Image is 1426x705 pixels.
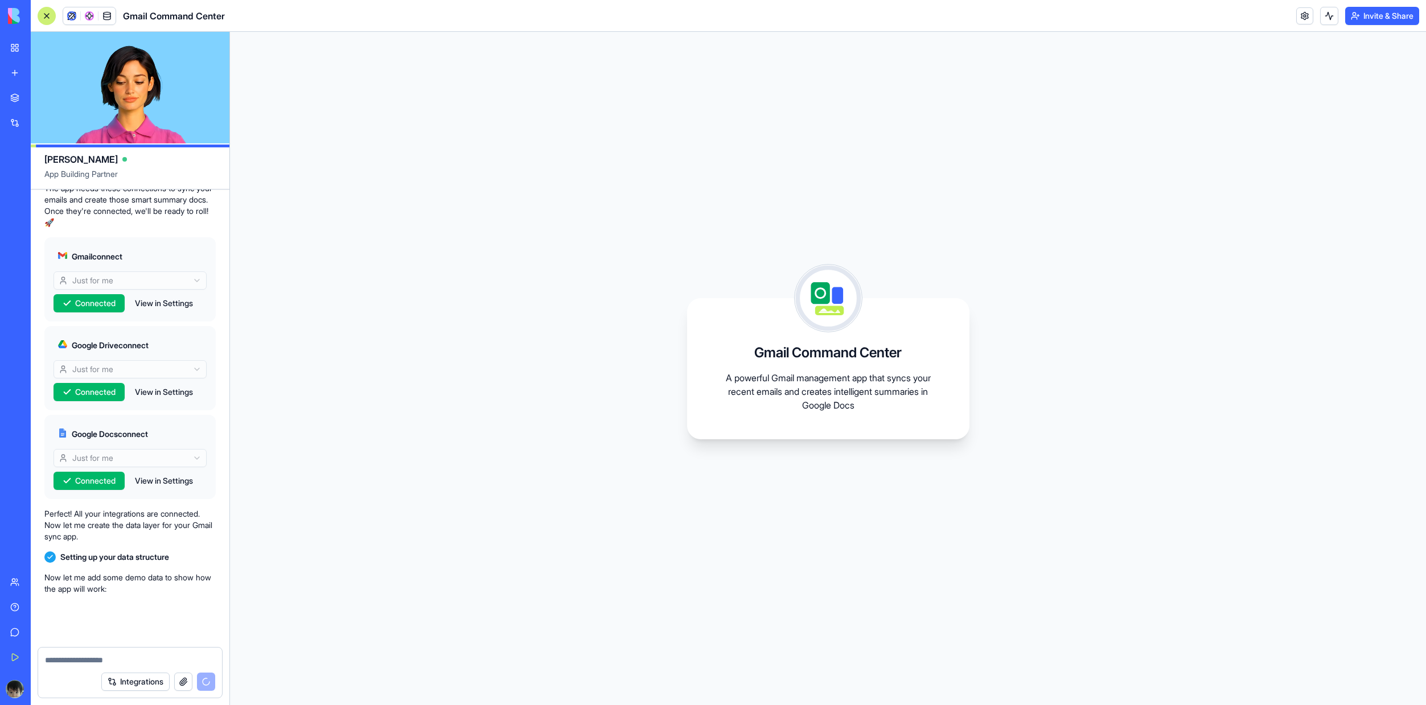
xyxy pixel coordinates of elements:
[54,383,125,401] button: Connected
[44,572,216,595] p: Now let me add some demo data to show how the app will work:
[75,298,116,309] span: Connected
[75,475,116,487] span: Connected
[44,152,118,166] span: [PERSON_NAME]
[129,294,199,312] button: View in Settings
[6,680,24,698] img: ACg8ocLekgj4lxvOnPJuU0SdoKtE1yZpBrnuZ5z8lyyirf0d1TsHUTac=s96-c
[129,472,199,490] button: View in Settings
[75,386,116,398] span: Connected
[44,508,216,542] p: Perfect! All your integrations are connected. Now let me create the data layer for your Gmail syn...
[54,472,125,490] button: Connected
[72,428,148,440] span: Google Docs connect
[58,340,67,349] img: googledrive
[101,673,170,691] button: Integrations
[72,251,122,262] span: Gmail connect
[58,428,67,438] img: googledocs
[129,383,199,401] button: View in Settings
[72,340,149,351] span: Google Drive connect
[60,551,169,563] span: Setting up your data structure
[58,251,67,260] img: gmail
[714,371,942,412] p: A powerful Gmail management app that syncs your recent emails and creates intelligent summaries i...
[44,183,216,228] p: The app needs these connections to sync your emails and create those smart summary docs. Once the...
[44,168,216,189] span: App Building Partner
[54,294,125,312] button: Connected
[1345,7,1419,25] button: Invite & Share
[123,9,225,23] span: Gmail Command Center
[754,344,902,362] h3: Gmail Command Center
[8,8,79,24] img: logo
